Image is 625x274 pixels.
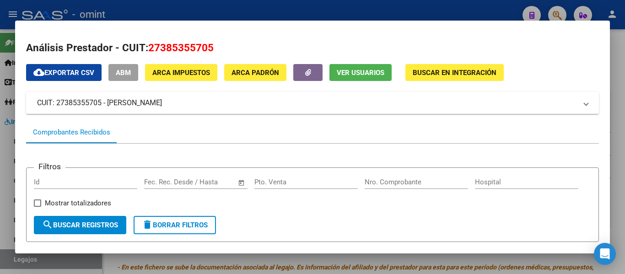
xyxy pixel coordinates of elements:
[237,177,247,188] button: Open calendar
[594,243,616,265] div: Open Intercom Messenger
[148,42,214,54] span: 27385355705
[142,219,153,230] mat-icon: delete
[33,69,94,77] span: Exportar CSV
[329,64,392,81] button: Ver Usuarios
[232,69,279,77] span: ARCA Padrón
[405,64,504,81] button: Buscar en Integración
[37,97,577,108] mat-panel-title: CUIT: 27385355705 - [PERSON_NAME]
[34,161,65,172] h3: Filtros
[33,67,44,78] mat-icon: cloud_download
[42,219,53,230] mat-icon: search
[134,216,216,234] button: Borrar Filtros
[152,69,210,77] span: ARCA Impuestos
[26,92,599,114] mat-expansion-panel-header: CUIT: 27385355705 - [PERSON_NAME]
[144,178,181,186] input: Fecha inicio
[189,178,234,186] input: Fecha fin
[145,64,217,81] button: ARCA Impuestos
[224,64,286,81] button: ARCA Padrón
[26,64,102,81] button: Exportar CSV
[34,216,126,234] button: Buscar Registros
[337,69,384,77] span: Ver Usuarios
[108,64,138,81] button: ABM
[413,69,496,77] span: Buscar en Integración
[45,198,111,209] span: Mostrar totalizadores
[26,40,599,56] h2: Análisis Prestador - CUIT:
[33,127,110,138] div: Comprobantes Recibidos
[142,221,208,229] span: Borrar Filtros
[42,221,118,229] span: Buscar Registros
[116,69,131,77] span: ABM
